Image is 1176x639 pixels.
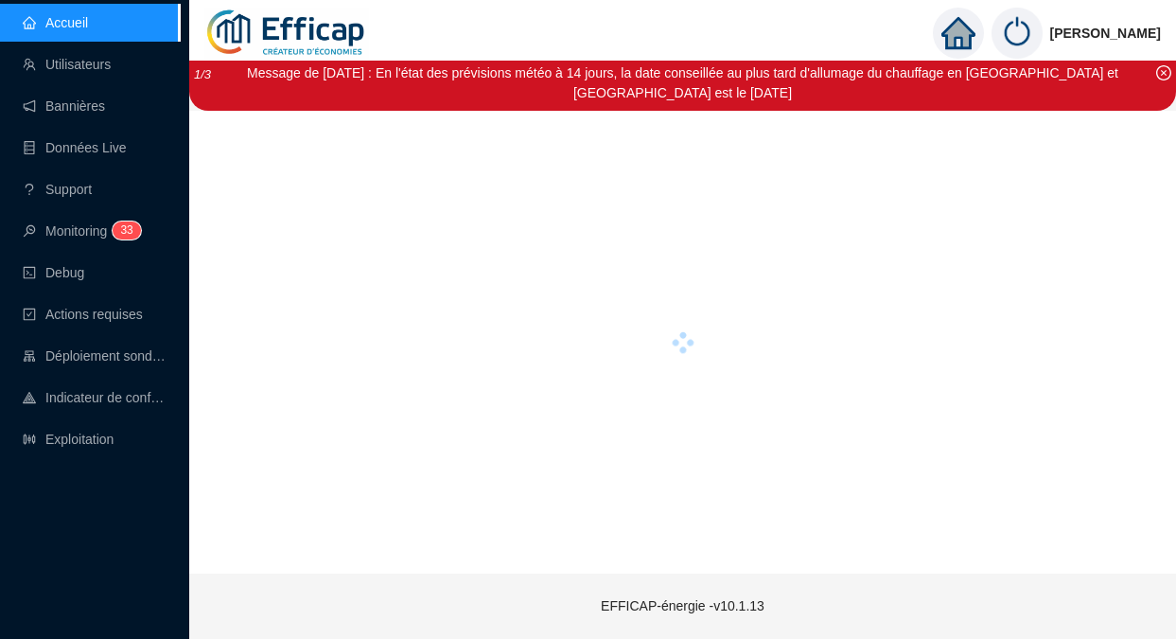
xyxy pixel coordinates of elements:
[23,140,127,155] a: databaseDonnées Live
[23,98,105,114] a: notificationBannières
[192,63,1173,103] div: Message de [DATE] : En l'état des prévisions météo à 14 jours, la date conseillée au plus tard d'...
[23,15,88,30] a: homeAccueil
[23,223,135,239] a: monitorMonitoring33
[941,16,975,50] span: home
[1050,3,1161,63] span: [PERSON_NAME]
[23,390,167,405] a: heat-mapIndicateur de confort
[45,307,143,322] span: Actions requises
[23,308,36,321] span: check-square
[992,8,1043,59] img: power
[1156,65,1171,80] span: close-circle
[23,432,114,447] a: slidersExploitation
[23,348,167,364] a: clusterDéploiement sondes
[23,57,111,72] a: teamUtilisateurs
[113,222,140,240] sup: 33
[194,67,211,81] i: 1 / 3
[23,182,92,197] a: questionSupport
[23,265,84,280] a: codeDebug
[601,598,764,613] span: EFFICAP-énergie - v10.1.13
[120,223,127,237] span: 3
[127,223,133,237] span: 3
